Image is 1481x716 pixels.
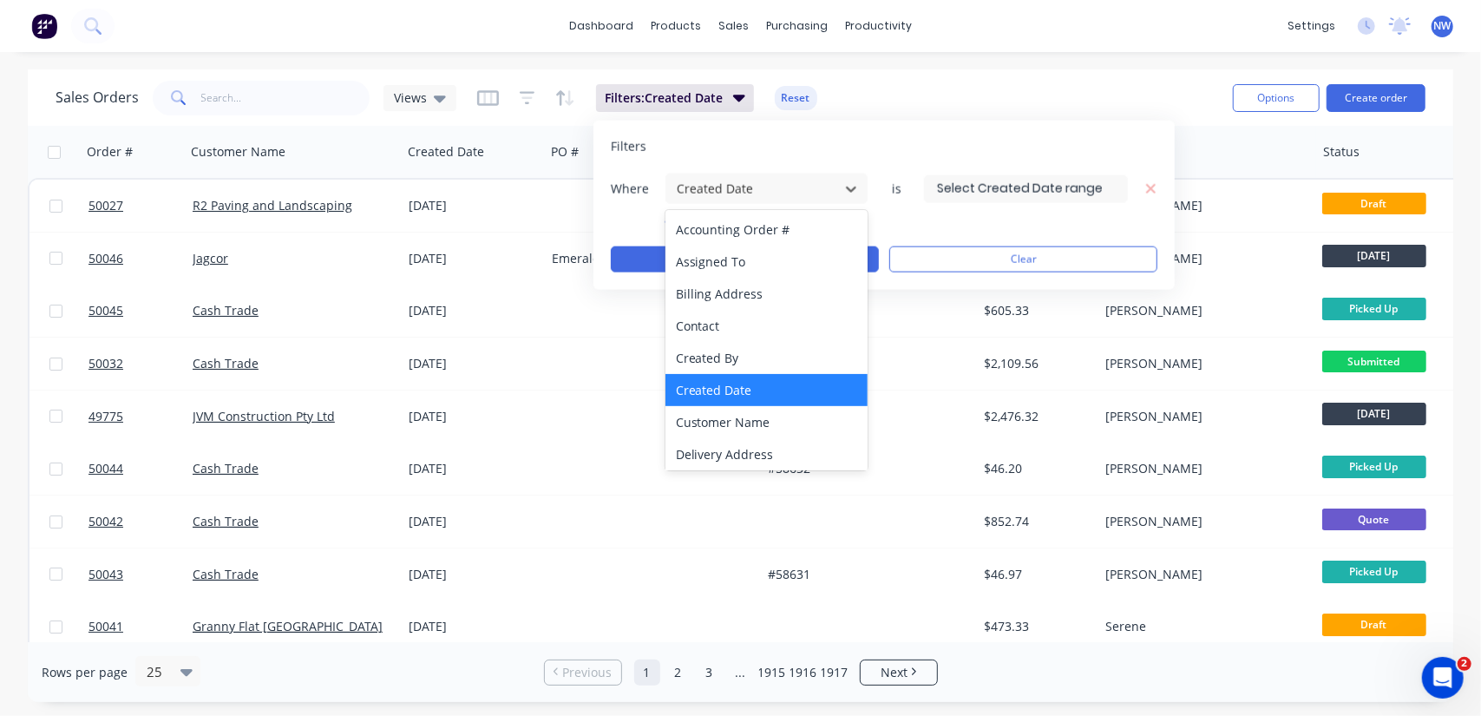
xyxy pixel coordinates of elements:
a: Cash Trade [193,513,259,529]
a: Cash Trade [193,302,259,319]
div: Contact [665,310,868,342]
a: 50041 [88,601,193,653]
div: Created Date [665,374,868,406]
button: Filters:Created Date [596,84,754,112]
div: [PERSON_NAME] [1105,566,1298,583]
div: [PERSON_NAME] [1105,250,1298,267]
div: $852.74 [985,513,1086,530]
a: 49775 [88,391,193,443]
div: [DATE] [409,250,538,267]
a: 50044 [88,443,193,495]
a: Page 1917 [822,660,848,686]
span: 50045 [88,302,123,319]
div: Delivery Address [665,438,868,470]
div: Customer Name [191,143,285,161]
div: [PERSON_NAME] [1105,513,1298,530]
span: Submitted [1322,351,1426,372]
div: [DATE] [409,355,538,372]
div: #58631 [768,566,960,583]
div: Order # [87,143,133,161]
a: Jagcor [193,250,228,266]
a: Previous page [545,664,621,681]
div: sales [710,13,757,39]
button: Reset [775,86,817,110]
button: Create order [1327,84,1425,112]
span: 50043 [88,566,123,583]
div: Customer Name [665,406,868,438]
span: 50041 [88,618,123,635]
span: is [879,180,914,197]
div: productivity [836,13,921,39]
span: Picked Up [1322,561,1426,582]
a: Page 2 [665,660,691,686]
div: [DATE] [409,197,538,214]
a: 50032 [88,338,193,390]
div: [PERSON_NAME] [1105,355,1298,372]
div: [PERSON_NAME] [1105,197,1298,214]
span: Next [881,664,908,681]
div: $46.97 [985,566,1086,583]
div: Accounting Order # [665,213,868,246]
div: [DATE] [409,513,538,530]
span: Where [611,180,663,197]
span: Quote [1322,509,1426,530]
span: Draft [1322,614,1426,635]
div: [DATE] [409,460,538,477]
div: Created Date [408,143,484,161]
span: Filters: Created Date [605,89,723,107]
a: Page 1916 [790,660,816,686]
input: Select Created Date range [925,175,1127,201]
span: 49775 [88,408,123,425]
a: JVM Construction Pty Ltd [193,408,335,424]
span: Picked Up [1322,456,1426,477]
input: Search... [201,81,370,115]
div: [DATE] [409,302,538,319]
button: Apply [611,246,879,273]
div: Serene [1105,618,1298,635]
span: 50032 [88,355,123,372]
button: Clear [889,246,1157,273]
div: Emerald Cleaners Laundry [552,250,744,267]
span: 50042 [88,513,123,530]
span: Previous [562,664,612,681]
span: 50044 [88,460,123,477]
button: Options [1233,84,1320,112]
div: [PERSON_NAME] [1105,408,1298,425]
div: $46.20 [985,460,1086,477]
span: 2 [1458,657,1471,671]
img: Factory [31,13,57,39]
div: Billing Address [665,278,868,310]
div: purchasing [757,13,836,39]
a: Jump forward [728,660,754,686]
div: $605.33 [985,302,1086,319]
div: PO # [551,143,579,161]
span: 50046 [88,250,123,267]
a: Page 3 [697,660,723,686]
div: [PERSON_NAME] [1105,302,1298,319]
div: products [642,13,710,39]
a: R2 Paving and Landscaping [193,197,352,213]
span: Draft [1322,193,1426,214]
a: Cash Trade [193,355,259,371]
div: [PERSON_NAME] [1105,460,1298,477]
span: Views [394,89,427,107]
div: $2,109.56 [985,355,1086,372]
span: Picked Up [1322,298,1426,319]
span: [DATE] [1322,245,1426,266]
a: Page 1 is your current page [634,660,660,686]
span: [DATE] [1322,403,1426,424]
a: 50042 [88,496,193,548]
a: 50027 [88,180,193,232]
div: [DATE] [409,566,538,583]
a: 50046 [88,233,193,285]
div: $2,476.32 [985,408,1086,425]
div: [DATE] [409,408,538,425]
a: Granny Flat [GEOGRAPHIC_DATA] [193,618,383,634]
div: $473.33 [985,618,1086,635]
div: settings [1279,13,1344,39]
div: Created By [665,342,868,374]
ul: Pagination [537,660,945,686]
a: Page 1915 [759,660,785,686]
a: dashboard [560,13,642,39]
div: Status [1323,143,1360,161]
